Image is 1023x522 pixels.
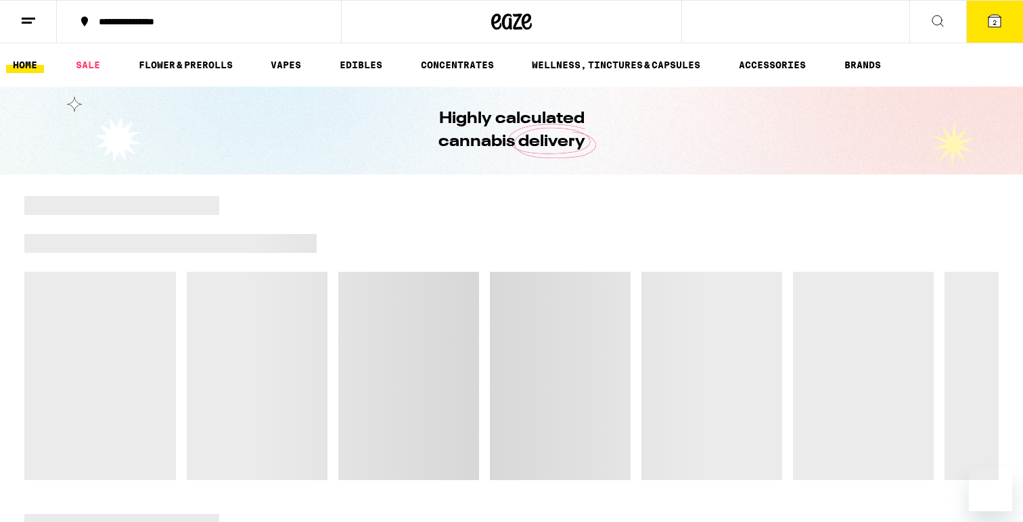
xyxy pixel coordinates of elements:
a: FLOWER & PREROLLS [132,57,240,73]
a: EDIBLES [333,57,389,73]
h1: Highly calculated cannabis delivery [400,108,623,153]
a: ACCESSORIES [732,57,813,73]
span: 2 [993,18,997,26]
button: 2 [966,1,1023,43]
a: CONCENTRATES [414,57,501,73]
iframe: Button to launch messaging window [969,468,1012,511]
a: HOME [6,57,44,73]
a: VAPES [264,57,308,73]
a: BRANDS [838,57,888,73]
a: WELLNESS, TINCTURES & CAPSULES [525,57,707,73]
a: SALE [69,57,107,73]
